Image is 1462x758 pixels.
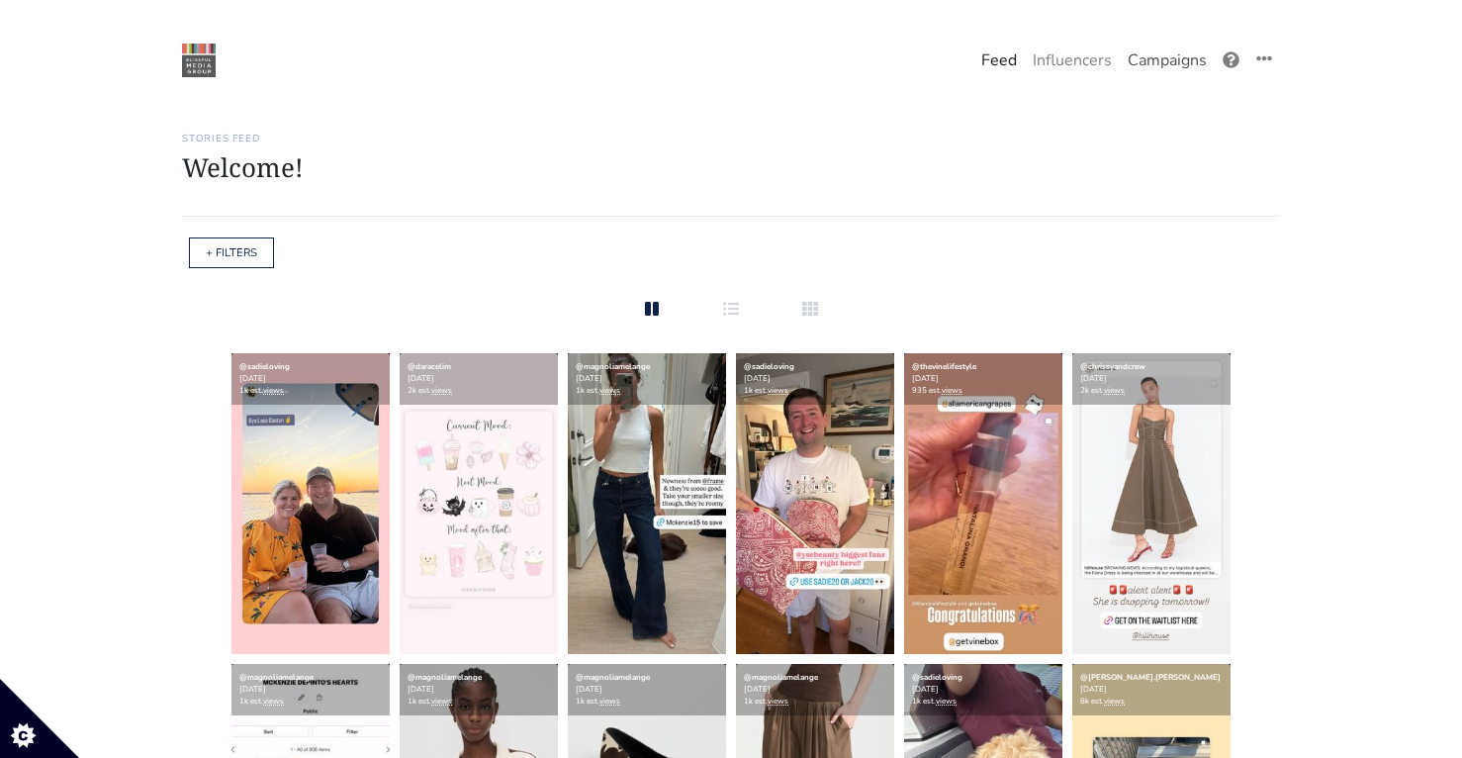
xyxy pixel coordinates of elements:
a: @magnoliamelange [408,672,482,683]
h1: Welcome! [182,152,1280,183]
div: [DATE] 935 est. [904,353,1062,405]
a: views [942,385,962,396]
div: [DATE] 1k est. [736,353,894,405]
div: [DATE] 1k est. [568,664,726,715]
a: @chrissyandcrew [1080,361,1145,372]
a: Influencers [1025,41,1120,80]
a: views [263,385,284,396]
a: @magnoliamelange [576,672,650,683]
a: @thevinelifestyle [912,361,976,372]
a: views [599,696,620,707]
a: @magnoliamelange [576,361,650,372]
div: [DATE] 1k est. [400,664,558,715]
a: + FILTERS [206,245,257,260]
div: [DATE] 1k est. [231,664,390,715]
a: views [599,385,620,396]
a: @sadieloving [912,672,962,683]
a: Campaigns [1120,41,1215,80]
a: views [431,385,452,396]
a: views [1104,385,1125,396]
h6: Stories Feed [182,133,1280,144]
a: views [431,696,452,707]
a: @sadieloving [744,361,794,372]
div: [DATE] 1k est. [736,664,894,715]
div: [DATE] 2k est. [400,353,558,405]
img: 22:22:48_1550874168 [182,44,216,77]
div: [DATE] 8k est. [1072,664,1231,715]
a: @magnoliamelange [744,672,818,683]
div: [DATE] 1k est. [568,353,726,405]
a: @daracelim [408,361,451,372]
a: views [936,696,957,707]
a: views [768,385,788,396]
a: @sadieloving [239,361,290,372]
a: views [263,696,284,707]
div: [DATE] 1k est. [904,664,1062,715]
a: @[PERSON_NAME].[PERSON_NAME] [1080,672,1221,683]
div: [DATE] 2k est. [1072,353,1231,405]
div: [DATE] 1k est. [231,353,390,405]
a: views [768,696,788,707]
a: Feed [973,41,1025,80]
a: views [1104,696,1125,707]
a: @magnoliamelange [239,672,314,683]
